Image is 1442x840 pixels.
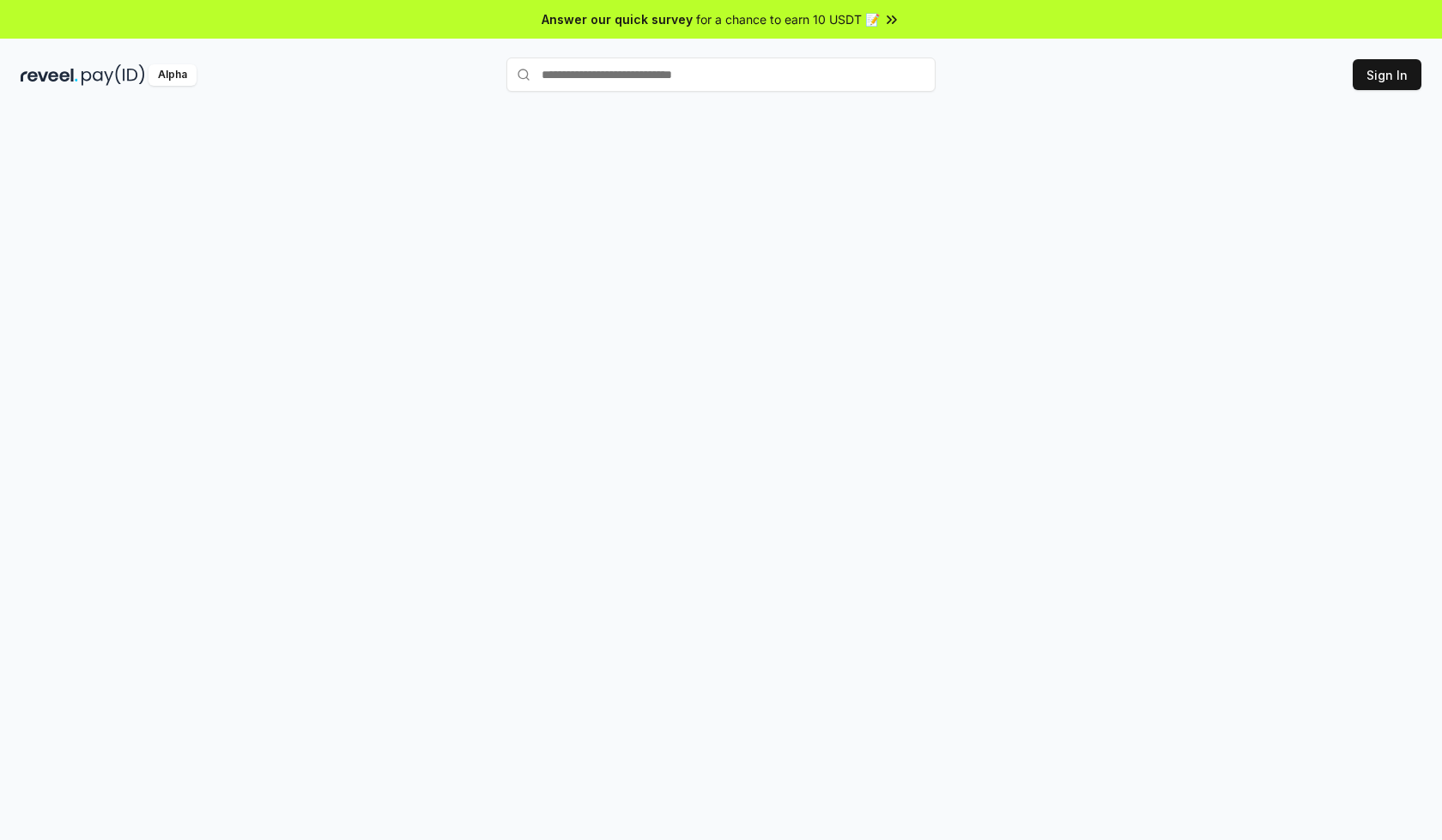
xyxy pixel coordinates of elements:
[1353,59,1421,90] button: Sign In
[21,64,78,86] img: reveel_dark
[696,10,880,28] span: for a chance to earn 10 USDT 📝
[148,64,197,86] div: Alpha
[82,64,145,86] img: pay_id
[542,10,693,28] span: Answer our quick survey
